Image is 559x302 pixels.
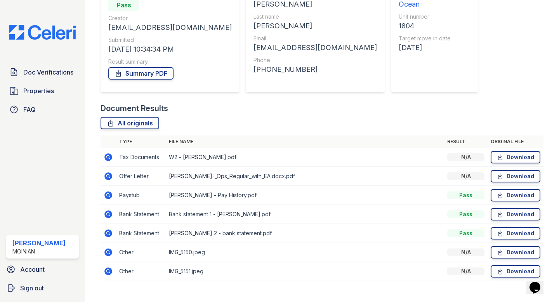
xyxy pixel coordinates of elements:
[3,280,82,296] a: Sign out
[166,167,444,186] td: [PERSON_NAME]-_Ops_Regular_with_EA.docx.pdf
[23,105,36,114] span: FAQ
[20,283,44,293] span: Sign out
[116,186,166,205] td: Paystub
[253,56,377,64] div: Phone
[3,262,82,277] a: Account
[166,243,444,262] td: IMG_5150.jpeg
[108,22,232,33] div: [EMAIL_ADDRESS][DOMAIN_NAME]
[447,153,484,161] div: N/A
[399,13,451,21] div: Unit number
[23,68,73,77] span: Doc Verifications
[116,148,166,167] td: Tax Documents
[491,265,540,278] a: Download
[116,224,166,243] td: Bank Statement
[6,102,79,117] a: FAQ
[447,248,484,256] div: N/A
[101,103,168,114] div: Document Results
[444,135,488,148] th: Result
[253,21,377,31] div: [PERSON_NAME]
[23,86,54,95] span: Properties
[166,262,444,281] td: IMG_5151.jpeg
[6,83,79,99] a: Properties
[447,172,484,180] div: N/A
[116,243,166,262] td: Other
[6,64,79,80] a: Doc Verifications
[12,248,66,255] div: Moinian
[491,246,540,259] a: Download
[491,189,540,201] a: Download
[12,238,66,248] div: [PERSON_NAME]
[3,25,82,40] img: CE_Logo_Blue-a8612792a0a2168367f1c8372b55b34899dd931a85d93a1a3d3e32e68fde9ad4.png
[108,44,232,55] div: [DATE] 10:34:34 PM
[116,205,166,224] td: Bank Statement
[116,135,166,148] th: Type
[166,135,444,148] th: File name
[166,224,444,243] td: [PERSON_NAME] 2 - bank statement.pdf
[526,271,551,294] iframe: chat widget
[399,21,451,31] div: 1804
[101,117,159,129] a: All originals
[166,186,444,205] td: [PERSON_NAME] - Pay History.pdf
[491,208,540,220] a: Download
[108,58,232,66] div: Result summary
[108,67,174,80] a: Summary PDF
[20,265,45,274] span: Account
[253,13,377,21] div: Last name
[491,227,540,240] a: Download
[491,151,540,163] a: Download
[399,42,451,53] div: [DATE]
[253,64,377,75] div: [PHONE_NUMBER]
[108,14,232,22] div: Creator
[116,262,166,281] td: Other
[253,35,377,42] div: Email
[399,35,451,42] div: Target move in date
[447,191,484,199] div: Pass
[166,205,444,224] td: Bank statement 1 - [PERSON_NAME].pdf
[253,42,377,53] div: [EMAIL_ADDRESS][DOMAIN_NAME]
[447,210,484,218] div: Pass
[488,135,543,148] th: Original file
[491,170,540,182] a: Download
[166,148,444,167] td: W2 - [PERSON_NAME].pdf
[116,167,166,186] td: Offer Letter
[447,267,484,275] div: N/A
[108,36,232,44] div: Submitted
[447,229,484,237] div: Pass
